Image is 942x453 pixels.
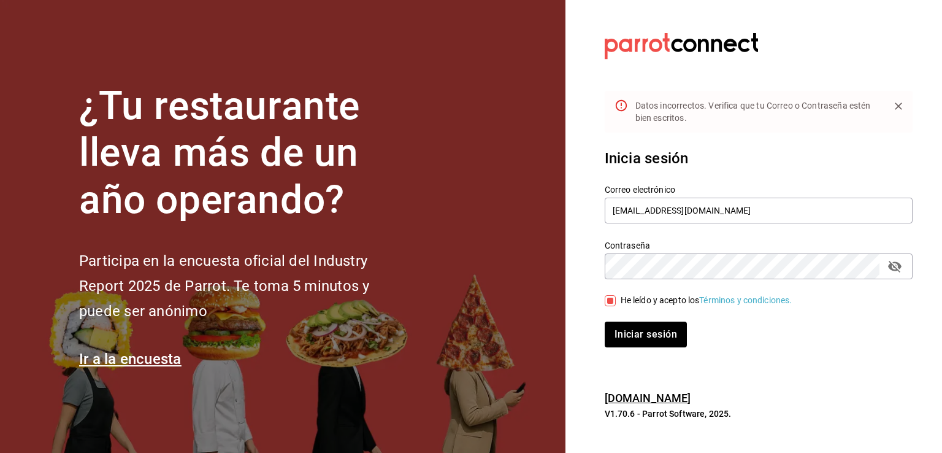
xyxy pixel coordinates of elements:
[699,295,792,305] a: Términos y condiciones.
[605,322,687,347] button: Iniciar sesión
[79,249,410,323] h2: Participa en la encuesta oficial del Industry Report 2025 de Parrot. Te toma 5 minutos y puede se...
[605,408,913,420] p: V1.70.6 - Parrot Software, 2025.
[889,97,908,115] button: Close
[79,83,410,224] h1: ¿Tu restaurante lleva más de un año operando?
[884,256,905,277] button: passwordField
[605,241,913,249] label: Contraseña
[635,95,879,129] div: Datos incorrectos. Verifica que tu Correo o Contraseña estén bien escritos.
[605,185,913,193] label: Correo electrónico
[605,147,913,169] h3: Inicia sesión
[605,198,913,223] input: Ingresa tu correo electrónico
[605,392,691,405] a: [DOMAIN_NAME]
[621,294,792,307] div: He leído y acepto los
[79,350,182,368] a: Ir a la encuesta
